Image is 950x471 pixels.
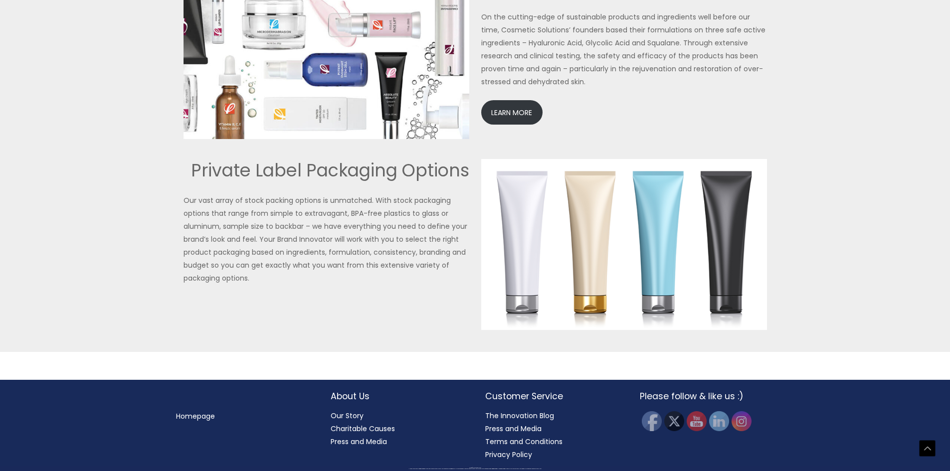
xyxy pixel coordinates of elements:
img: Private Label Packaging Options Image featuring some skin care packaging tubes of assorted colors [481,159,767,330]
nav: About Us [331,409,465,448]
a: Press and Media [331,437,387,447]
h2: Please follow & like us :) [640,390,774,403]
h2: Customer Service [485,390,620,403]
a: Terms and Conditions [485,437,563,447]
img: Twitter [664,411,684,431]
a: Press and Media [485,424,542,434]
img: Facebook [642,411,662,431]
p: On the cutting-edge of sustainable products and ingredients well before our time, Cosmetic Soluti... [481,10,767,88]
h2: Private Label Packaging Options [184,159,469,182]
a: Privacy Policy [485,450,532,460]
div: All material on this Website, including design, text, images, logos and sounds, are owned by Cosm... [17,469,933,470]
a: Homepage [176,411,215,421]
nav: Customer Service [485,409,620,461]
h2: About Us [331,390,465,403]
a: Charitable Causes [331,424,395,434]
a: The Innovation Blog [485,411,554,421]
a: Our Story [331,411,364,421]
a: LEARN MORE [481,100,543,125]
nav: Menu [176,410,311,423]
div: Copyright © 2025 [17,468,933,469]
p: Our vast array of stock packing options is unmatched. With stock packaging options that range fro... [184,194,469,285]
